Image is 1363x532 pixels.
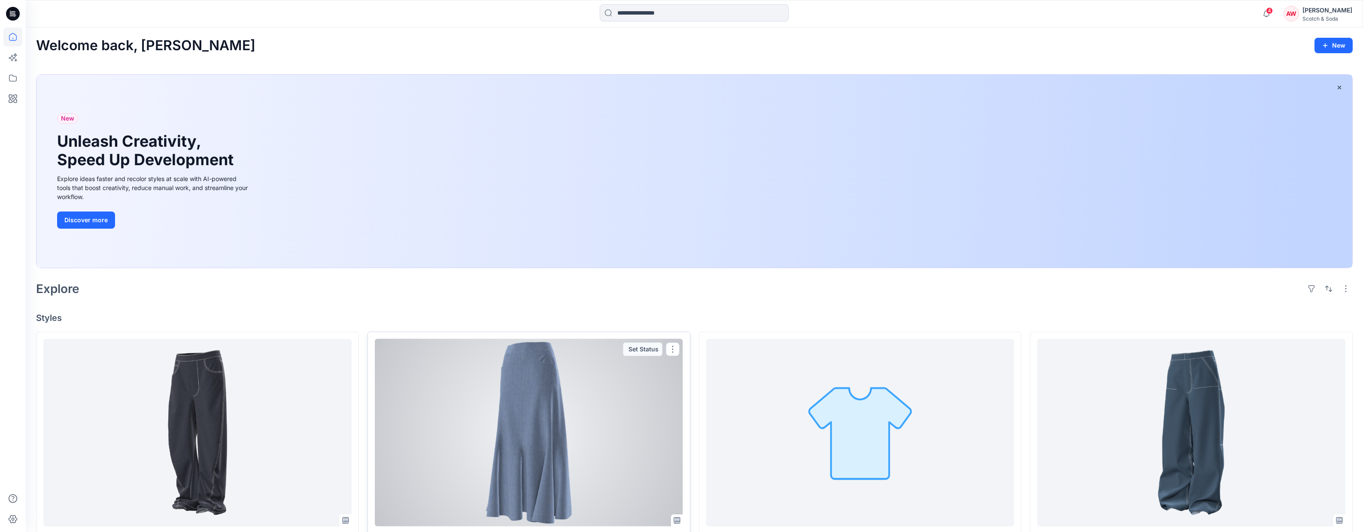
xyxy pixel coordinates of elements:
[375,339,683,526] a: Denim skirt 3
[1266,7,1273,14] span: 4
[43,339,352,526] a: L87-THE TWIST-V1-0
[1302,5,1352,15] div: [PERSON_NAME]
[1302,15,1352,22] div: Scotch & Soda
[57,174,250,201] div: Explore ideas faster and recolor styles at scale with AI-powered tools that boost creativity, red...
[57,212,115,229] button: Discover more
[706,339,1014,526] a: BAD-24-PFMM-374
[57,212,250,229] a: Discover more
[36,38,255,54] h2: Welcome back, [PERSON_NAME]
[61,113,74,124] span: New
[1284,6,1299,21] div: AW
[57,132,237,169] h1: Unleash Creativity, Speed Up Development
[1314,38,1353,53] button: New
[36,313,1353,323] h4: Styles
[1037,339,1345,526] a: L85-THE LYLA-V1-0
[36,282,79,296] h2: Explore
